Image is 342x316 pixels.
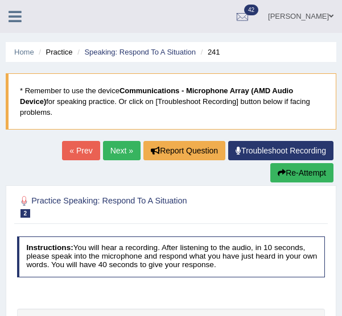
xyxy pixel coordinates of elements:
a: Next » [103,141,141,160]
h4: You will hear a recording. After listening to the audio, in 10 seconds, please speak into the mic... [17,236,325,277]
a: « Prev [62,141,100,160]
a: Speaking: Respond To A Situation [84,48,196,56]
b: Instructions: [26,243,73,252]
li: 241 [198,47,220,57]
button: Report Question [143,141,225,160]
a: Home [14,48,34,56]
b: Communications - Microphone Array (AMD Audio Device) [20,86,293,106]
span: 2 [20,209,31,218]
h2: Practice Speaking: Respond To A Situation [17,194,208,218]
button: Re-Attempt [270,163,333,182]
li: Practice [36,47,72,57]
a: Troubleshoot Recording [228,141,333,160]
span: 42 [244,5,258,15]
blockquote: * Remember to use the device for speaking practice. Or click on [Troubleshoot Recording] button b... [6,73,336,130]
